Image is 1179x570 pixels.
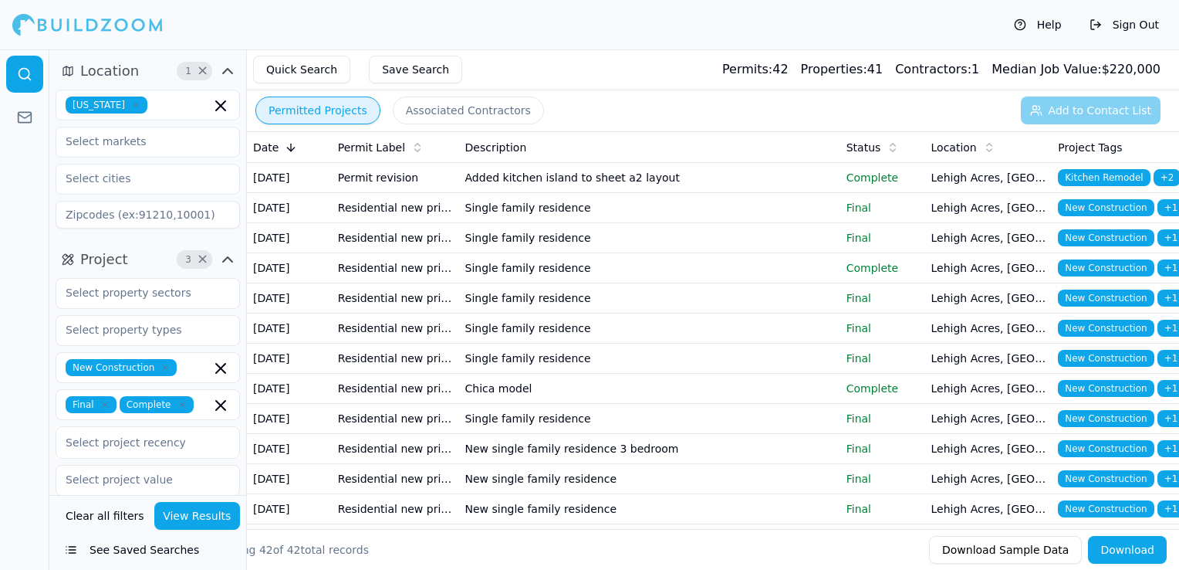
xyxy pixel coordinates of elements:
td: Residential new primary structure [332,344,459,374]
td: Residential new primary structure [332,494,459,524]
button: See Saved Searches [56,536,240,564]
div: Showing of total records [210,542,369,558]
td: Lehigh Acres, [GEOGRAPHIC_DATA] [925,163,1052,193]
td: Single family residence [459,283,840,314]
div: 41 [801,60,883,79]
span: Date [253,140,279,155]
td: Residential new primary structure [332,193,459,223]
p: Final [846,501,919,517]
td: [DATE] [247,344,332,374]
td: Lehigh Acres, [GEOGRAPHIC_DATA] [925,404,1052,434]
p: Final [846,351,919,366]
td: [DATE] [247,283,332,314]
input: Select cities [56,165,220,192]
span: Complete [120,396,194,413]
td: New single family residence 3 bedroom [459,434,840,464]
span: Kitchen Remodel [1058,169,1150,186]
td: Lehigh Acres, [GEOGRAPHIC_DATA] [925,464,1052,494]
td: Single family residence [459,223,840,253]
td: Residential new primary structure [332,464,459,494]
input: Select project value [56,466,220,494]
span: Location [80,60,139,82]
input: Select property types [56,316,220,344]
input: Select markets [56,127,220,155]
td: Lehigh Acres, [GEOGRAPHIC_DATA] [925,283,1052,314]
span: New Construction [1058,350,1154,367]
td: [DATE] [247,404,332,434]
input: Zipcodes (ex:91210,10001) [56,201,240,229]
td: New single family residence. Cbs construction [459,524,840,555]
span: 42 [259,544,273,556]
button: Permitted Projects [255,97,380,124]
span: [US_STATE] [66,97,147,114]
span: Contractors: [895,62,971,76]
td: Added kitchen island to sheet a2 layout [459,163,840,193]
div: 42 [722,60,789,79]
td: Single family residence [459,404,840,434]
td: New single family residence [459,494,840,524]
td: [DATE] [247,494,332,524]
button: Download Sample Data [929,536,1082,564]
span: Permits: [722,62,772,76]
span: New Construction [66,359,177,376]
input: Select property sectors [56,279,220,307]
td: Lehigh Acres, [GEOGRAPHIC_DATA] [925,434,1052,464]
p: Final [846,230,919,246]
span: New Construction [1058,470,1154,487]
td: Residential new primary structure [332,434,459,464]
span: New Construction [1058,290,1154,307]
td: [DATE] [247,223,332,253]
span: Description [465,140,527,155]
button: Clear all filters [62,502,148,530]
td: Lehigh Acres, [GEOGRAPHIC_DATA] [925,223,1052,253]
td: [DATE] [247,193,332,223]
span: Status [846,140,881,155]
td: Residential new primary structure [332,404,459,434]
span: New Construction [1058,229,1154,246]
td: [DATE] [247,253,332,283]
td: Single family residence [459,253,840,283]
td: Lehigh Acres, [GEOGRAPHIC_DATA] [925,344,1052,374]
td: Single family residence [459,314,840,344]
span: Final [66,396,117,413]
span: 1 [181,63,196,79]
p: Complete [846,260,919,276]
td: Lehigh Acres, [GEOGRAPHIC_DATA] [925,374,1052,404]
td: Lehigh Acres, [GEOGRAPHIC_DATA] [925,314,1052,344]
span: New Construction [1058,380,1154,397]
p: Final [846,200,919,215]
button: Download [1088,536,1167,564]
td: New single family residence [459,464,840,494]
div: $ 220,000 [992,60,1160,79]
span: New Construction [1058,260,1154,277]
td: [DATE] [247,524,332,555]
td: Residential new primary structure [332,524,459,555]
span: Clear Project filters [197,256,208,263]
p: Complete [846,381,919,396]
span: Location [931,140,977,155]
span: New Construction [1058,320,1154,337]
td: Chica model [459,374,840,404]
span: New Construction [1058,199,1154,216]
td: Lehigh Acres, [GEOGRAPHIC_DATA] [925,193,1052,223]
span: Median Job Value: [992,62,1101,76]
button: Associated Contractors [393,97,544,124]
button: View Results [154,502,241,530]
button: Quick Search [253,56,350,83]
td: Residential new primary structure [332,283,459,314]
span: New Construction [1058,440,1154,457]
td: Residential new primary structure [332,223,459,253]
p: Complete [846,170,919,185]
td: Lehigh Acres, [GEOGRAPHIC_DATA] [925,253,1052,283]
button: Sign Out [1082,12,1167,37]
td: Permit revision [332,163,459,193]
td: [DATE] [247,434,332,464]
td: [DATE] [247,163,332,193]
button: Help [1006,12,1069,37]
td: [DATE] [247,464,332,494]
span: Permit Label [338,140,405,155]
span: New Construction [1058,410,1154,427]
button: Location1Clear Location filters [56,59,240,83]
span: Properties: [801,62,867,76]
p: Final [846,471,919,487]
